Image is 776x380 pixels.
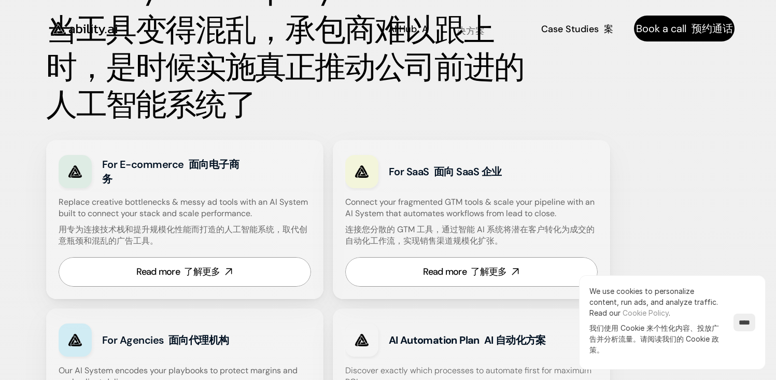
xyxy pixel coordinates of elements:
p: Solutions [457,11,513,37]
h3: For E-commerce [102,157,244,186]
font: 解决方案 [457,11,511,37]
div: Read more [136,265,220,278]
h4: Replace creative bottlenecks & messy ad tools with an AI System built to connect your stack and s... [59,196,308,251]
font: 面向电子商务 [102,158,239,186]
font: 面向代理机构 [168,333,229,347]
p: AI Hub [388,23,428,49]
font: 面向 SaaS 企业 [434,165,502,178]
nav: Main navigation [132,16,735,41]
a: Case Studies 案例研究 [541,20,613,38]
a: Book a call 预约通话 [634,16,735,41]
font: 了解更多 [471,265,506,278]
span: Read our . [589,308,670,317]
p: Case Studies [541,23,613,49]
h4: Connect your fragmented GTM tools & scale your pipeline with an AI System that automates workflow... [345,196,603,251]
h3: For Agencies [102,333,244,347]
strong: AI Automation Plan [389,333,546,347]
font: 预约通话 [692,22,733,35]
font: 连接您分散的 GTM 工具，通过智能 AI 系统将潜在客户转化为成交的自动化工作流，实现销售渠道规模化扩张。 [345,224,595,246]
font: 了解更多 [184,265,220,278]
p: Book a call [636,21,733,36]
p: We use cookies to personalize content, run ads, and analyze traffic. [589,286,723,359]
font: 当工具变得混乱，承包商难以跟上时，是时候实施真正推动公司前进的人工智能系统了 [46,9,524,125]
font: AI 中心 [388,23,428,48]
a: Read more 了解更多 [345,257,598,287]
a: Read more 了解更多 [59,257,311,287]
font: 我们使用 Cookie 来个性化内容、投放广告并分析流量。请阅读我们的 Cookie 政策。 [589,323,719,354]
a: AI Hub AI 中心 [388,20,428,38]
div: Read more [423,265,506,278]
a: Cookie Policy [623,308,669,317]
h3: For SaaS [389,164,530,179]
font: 用专为连接技术栈和提升规模化性能而打造的人工智能系统，取代创意瓶颈和混乱的广告工具。 [59,224,307,246]
a: Solutions 解决方案 [457,20,513,38]
font: AI 自动化方案 [484,333,546,347]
